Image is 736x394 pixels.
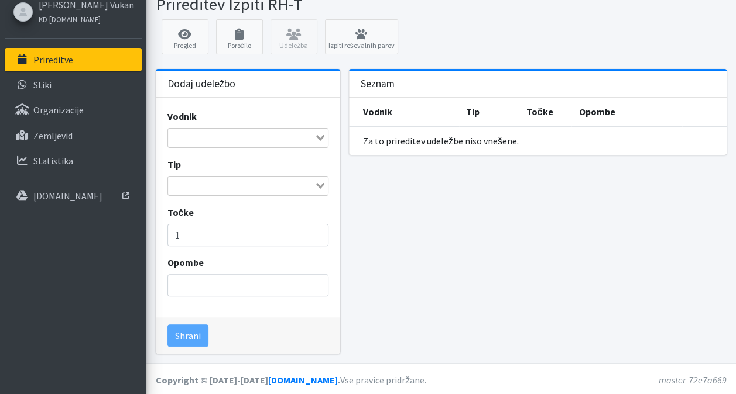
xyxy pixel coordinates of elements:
label: Tip [167,157,181,171]
a: KD [DOMAIN_NAME] [39,12,134,26]
a: [DOMAIN_NAME] [268,374,338,386]
small: KD [DOMAIN_NAME] [39,15,101,24]
a: Prireditve [5,48,142,71]
th: Opombe [571,98,682,126]
input: Search for option [169,131,313,145]
a: Organizacije [5,98,142,122]
button: Shrani [167,324,208,347]
input: Search for option [169,179,313,193]
h3: Seznam [361,78,395,90]
a: Pregled [162,19,208,54]
p: Stiki [33,79,52,91]
a: [DOMAIN_NAME] [5,184,142,208]
a: Zemljevid [5,124,142,147]
a: Izpiti reševalnih parov [325,19,398,54]
p: Zemljevid [33,130,73,141]
label: Opombe [167,255,204,269]
em: master-72e7a669 [659,374,727,386]
a: Statistika [5,149,142,172]
td: Za to prireditev udeležbe niso vnešene. [349,126,682,155]
a: Poročilo [216,19,263,54]
div: Search for option [167,176,328,196]
th: Točke [519,98,571,126]
p: Organizacije [33,104,84,116]
label: Točke [167,205,194,219]
p: Statistika [33,155,73,167]
div: Search for option [167,128,328,148]
strong: Copyright © [DATE]-[DATE] . [156,374,340,386]
h3: Dodaj udeležbo [167,78,236,90]
label: Vodnik [167,109,197,123]
a: Stiki [5,73,142,96]
th: Tip [459,98,519,126]
p: Prireditve [33,54,73,65]
p: [DOMAIN_NAME] [33,190,102,202]
th: Vodnik [349,98,459,126]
